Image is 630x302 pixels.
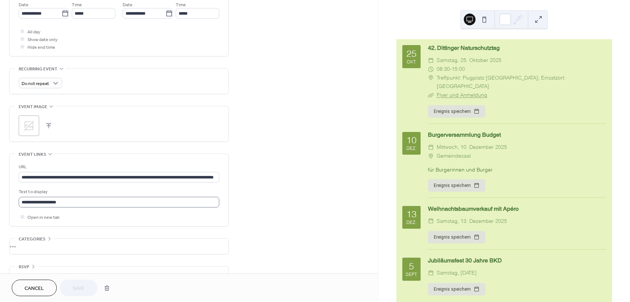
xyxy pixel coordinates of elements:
[406,146,417,151] div: Dez.
[406,210,417,219] div: 13
[428,44,500,51] a: 42. Dittinger Naturschutztag
[437,65,450,74] span: 08:30
[437,152,471,161] span: Gemeindesaal
[428,105,485,118] button: Ereignis speichern
[19,1,29,9] span: Date
[19,103,47,111] span: Event image
[428,74,434,82] div: ​
[72,1,82,9] span: Time
[176,1,186,9] span: Time
[428,56,434,65] div: ​
[27,28,40,36] span: All day
[19,163,218,171] div: URL
[437,217,507,226] span: Samstag, 13. Dezember 2025
[428,217,434,226] div: ​
[27,36,57,44] span: Show date only
[406,136,417,145] div: 10
[428,179,485,192] button: Ereignis speichern
[12,280,57,296] button: Cancel
[428,283,485,295] button: Ereignis speichern
[406,220,417,225] div: Dez.
[428,152,434,161] div: ​
[428,256,606,265] div: Jubiläumsfest 30 Jahre BKD
[428,269,434,277] div: ​
[10,266,228,282] div: •••
[19,65,57,73] span: Recurring event
[428,91,434,100] div: ​
[428,143,434,152] div: ​
[409,262,414,271] div: 5
[22,80,49,88] span: Do not repeat
[428,166,606,174] div: für Burgerinnen und Burger
[406,49,417,58] div: 25
[437,56,502,65] span: Samstag, 25. Oktober 2025
[19,151,46,158] span: Event links
[27,214,60,221] span: Open in new tab
[428,231,485,243] button: Ereignis speichern
[452,65,465,74] span: 15:00
[407,60,416,65] div: Okt.
[19,188,218,196] div: Text to display
[19,115,39,136] div: ;
[437,269,477,277] span: Samstag, [DATE]
[25,285,44,292] span: Cancel
[428,65,434,74] div: ​
[19,235,45,243] span: Categories
[437,143,507,152] span: Mittwoch, 10. Dezember 2025
[27,44,55,51] span: Hide end time
[19,263,29,271] span: RSVP
[450,65,452,74] span: -
[406,272,417,277] div: Sept.
[10,239,228,254] div: •••
[123,1,133,9] span: Date
[428,130,606,139] div: Burgerversammlung Budget
[437,92,487,98] a: Flyer und Anmeldung
[437,74,606,91] span: Treffpunkt: Flugplatz [GEOGRAPHIC_DATA]; Einsatzort: [GEOGRAPHIC_DATA]
[428,205,606,213] div: Weihnachtsbaumverkauf mit Apéro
